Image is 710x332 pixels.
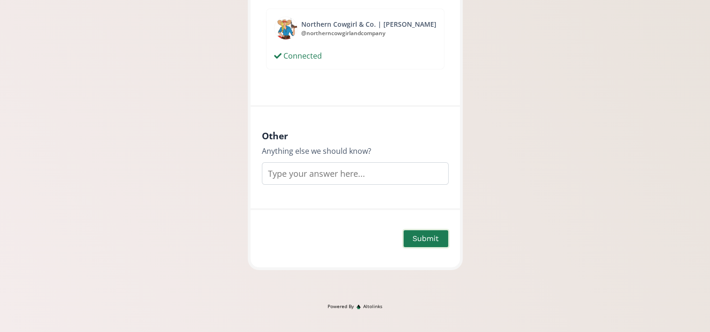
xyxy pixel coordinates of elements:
span: Altolinks [363,303,382,310]
button: Submit [402,229,449,249]
img: 59129613_334437697259700_535319312114647040_n.jpg [274,16,298,40]
h4: Other [262,130,449,141]
span: Powered By [328,303,354,310]
div: @ northerncowgirlandcompany [301,29,436,38]
div: Northern Cowgirl & Co. | [PERSON_NAME] [301,19,436,29]
img: favicon-32x32.png [356,304,361,309]
a: Powered ByAltolinks [245,303,466,310]
div: Connected [274,50,322,61]
div: Anything else we should know? [262,145,449,157]
input: Type your answer here... [262,162,449,185]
